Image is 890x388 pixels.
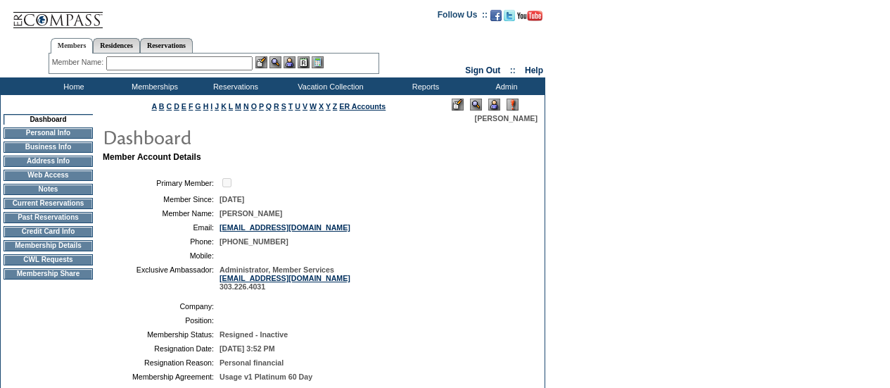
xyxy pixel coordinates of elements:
img: b_calculator.gif [312,56,324,68]
td: Dashboard [4,114,93,125]
td: CWL Requests [4,254,93,265]
img: Impersonate [284,56,295,68]
td: Resignation Date: [108,344,214,353]
b: Member Account Details [103,152,201,162]
span: Administrator, Member Services 303.226.4031 [220,265,350,291]
td: Business Info [4,142,93,153]
a: K [221,102,227,111]
img: Subscribe to our YouTube Channel [517,11,542,21]
td: Vacation Collection [274,77,383,95]
a: A [152,102,157,111]
td: Member Since: [108,195,214,204]
a: N [243,102,249,111]
a: H [203,102,209,111]
a: Reservations [140,38,193,53]
td: Home [32,77,113,95]
a: W [310,102,317,111]
td: Reports [383,77,464,95]
img: pgTtlDashboard.gif [102,123,383,151]
a: C [166,102,172,111]
td: Admin [464,77,545,95]
span: Usage v1 Platinum 60 Day [220,373,312,381]
td: Web Access [4,170,93,181]
td: Membership Details [4,240,93,251]
a: O [251,102,257,111]
td: Current Reservations [4,198,93,209]
img: View Mode [470,99,482,111]
a: [EMAIL_ADDRESS][DOMAIN_NAME] [220,274,350,282]
a: Help [525,65,543,75]
div: Member Name: [52,56,106,68]
td: Position: [108,316,214,325]
a: J [215,102,219,111]
td: Member Name: [108,209,214,218]
span: Personal financial [220,358,284,367]
a: Z [333,102,338,111]
span: :: [510,65,516,75]
img: Edit Mode [452,99,464,111]
a: P [259,102,264,111]
td: Mobile: [108,251,214,260]
td: Follow Us :: [438,8,488,25]
a: Follow us on Twitter [504,14,515,23]
td: Membership Status: [108,330,214,339]
a: Y [326,102,331,111]
a: R [274,102,279,111]
img: Become our fan on Facebook [490,10,502,21]
span: Resigned - Inactive [220,330,288,339]
a: X [319,102,324,111]
span: [PHONE_NUMBER] [220,237,288,246]
a: B [159,102,165,111]
td: Phone: [108,237,214,246]
td: Past Reservations [4,212,93,223]
td: Notes [4,184,93,195]
img: Reservations [298,56,310,68]
a: Subscribe to our YouTube Channel [517,14,542,23]
td: Primary Member: [108,176,214,189]
a: [EMAIL_ADDRESS][DOMAIN_NAME] [220,223,350,232]
img: View [269,56,281,68]
a: F [189,102,193,111]
a: Members [51,38,94,54]
a: T [288,102,293,111]
span: [DATE] 3:52 PM [220,344,275,353]
td: Resignation Reason: [108,358,214,367]
td: Email: [108,223,214,232]
img: Impersonate [488,99,500,111]
a: D [174,102,179,111]
a: I [210,102,212,111]
a: ER Accounts [339,102,386,111]
td: Membership Share [4,268,93,280]
a: Residences [93,38,140,53]
a: Sign Out [465,65,500,75]
td: Company: [108,302,214,311]
img: Follow us on Twitter [504,10,515,21]
a: M [235,102,241,111]
td: Address Info [4,156,93,167]
td: Personal Info [4,127,93,139]
td: Reservations [193,77,274,95]
td: Membership Agreement: [108,373,214,381]
a: Q [266,102,272,111]
td: Credit Card Info [4,226,93,237]
a: V [303,102,307,111]
td: Exclusive Ambassador: [108,265,214,291]
img: Log Concern/Member Elevation [507,99,519,111]
a: S [281,102,286,111]
a: U [295,102,300,111]
a: L [229,102,233,111]
a: Become our fan on Facebook [490,14,502,23]
td: Memberships [113,77,193,95]
img: b_edit.gif [255,56,267,68]
span: [DATE] [220,195,244,204]
span: [PERSON_NAME] [475,114,538,123]
a: E [182,102,186,111]
a: G [195,102,201,111]
span: [PERSON_NAME] [220,209,282,218]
